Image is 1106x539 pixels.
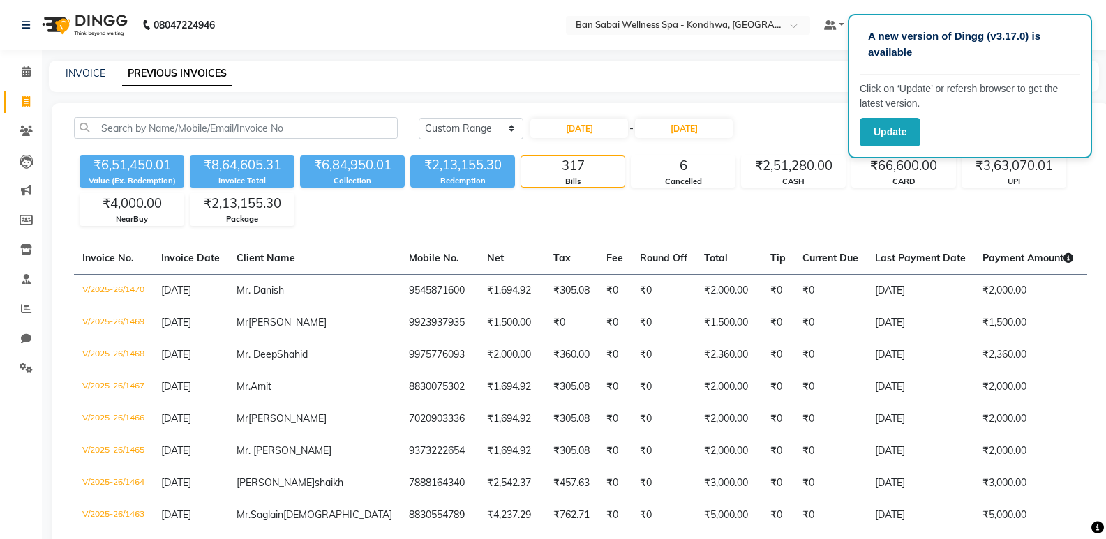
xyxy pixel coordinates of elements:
[315,476,343,489] span: shaikh
[696,499,762,531] td: ₹5,000.00
[762,467,794,499] td: ₹0
[190,175,294,187] div: Invoice Total
[742,156,845,176] div: ₹2,51,280.00
[762,371,794,403] td: ₹0
[479,274,545,307] td: ₹1,694.92
[401,467,479,499] td: 7888164340
[762,499,794,531] td: ₹0
[74,339,153,371] td: V/2025-26/1468
[632,307,696,339] td: ₹0
[762,435,794,467] td: ₹0
[606,252,623,264] span: Fee
[794,467,867,499] td: ₹0
[696,467,762,499] td: ₹3,000.00
[762,307,794,339] td: ₹0
[80,175,184,187] div: Value (Ex. Redemption)
[598,371,632,403] td: ₹0
[632,156,735,176] div: 6
[875,252,966,264] span: Last Payment Date
[161,348,191,360] span: [DATE]
[867,274,974,307] td: [DATE]
[401,371,479,403] td: 8830075302
[237,444,331,457] span: Mr. [PERSON_NAME]
[237,252,295,264] span: Client Name
[794,307,867,339] td: ₹0
[974,307,1082,339] td: ₹1,500.00
[545,274,598,307] td: ₹305.08
[401,274,479,307] td: 9545871600
[868,29,1072,60] p: A new version of Dingg (v3.17.0) is available
[860,118,920,146] button: Update
[762,403,794,435] td: ₹0
[74,499,153,531] td: V/2025-26/1463
[974,274,1082,307] td: ₹2,000.00
[553,252,571,264] span: Tax
[632,499,696,531] td: ₹0
[632,371,696,403] td: ₹0
[530,119,628,138] input: Start Date
[629,121,634,136] span: -
[479,371,545,403] td: ₹1,694.92
[598,403,632,435] td: ₹0
[521,176,625,188] div: Bills
[401,403,479,435] td: 7020903336
[74,403,153,435] td: V/2025-26/1466
[696,274,762,307] td: ₹2,000.00
[867,371,974,403] td: [DATE]
[974,467,1082,499] td: ₹3,000.00
[74,274,153,307] td: V/2025-26/1470
[598,274,632,307] td: ₹0
[762,274,794,307] td: ₹0
[545,339,598,371] td: ₹360.00
[409,252,459,264] span: Mobile No.
[867,403,974,435] td: [DATE]
[161,476,191,489] span: [DATE]
[410,155,515,175] div: ₹2,13,155.30
[696,307,762,339] td: ₹1,500.00
[632,435,696,467] td: ₹0
[161,444,191,457] span: [DATE]
[190,155,294,175] div: ₹8,64,605.31
[545,499,598,531] td: ₹762.71
[696,403,762,435] td: ₹2,000.00
[74,467,153,499] td: V/2025-26/1464
[598,435,632,467] td: ₹0
[190,213,294,225] div: Package
[632,467,696,499] td: ₹0
[867,467,974,499] td: [DATE]
[479,403,545,435] td: ₹1,694.92
[545,307,598,339] td: ₹0
[80,155,184,175] div: ₹6,51,450.01
[66,67,105,79] a: INVOICE
[479,435,545,467] td: ₹1,694.92
[161,284,191,296] span: [DATE]
[632,176,735,188] div: Cancelled
[962,156,1066,176] div: ₹3,63,070.01
[237,476,315,489] span: [PERSON_NAME]
[704,252,728,264] span: Total
[479,307,545,339] td: ₹1,500.00
[982,252,1073,264] span: Payment Amount
[852,176,955,188] div: CARD
[632,403,696,435] td: ₹0
[770,252,786,264] span: Tip
[154,6,215,45] b: 08047224946
[696,371,762,403] td: ₹2,000.00
[598,499,632,531] td: ₹0
[802,252,858,264] span: Current Due
[742,176,845,188] div: CASH
[598,307,632,339] td: ₹0
[867,339,974,371] td: [DATE]
[401,339,479,371] td: 9975776093
[974,499,1082,531] td: ₹5,000.00
[237,348,277,360] span: Mr. Deep
[237,508,283,521] span: Mr.Saglain
[401,435,479,467] td: 9373222654
[962,176,1066,188] div: UPI
[251,380,271,393] span: Amit
[479,499,545,531] td: ₹4,237.29
[794,274,867,307] td: ₹0
[545,435,598,467] td: ₹305.08
[762,339,794,371] td: ₹0
[860,82,1080,111] p: Click on ‘Update’ or refersh browser to get the latest version.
